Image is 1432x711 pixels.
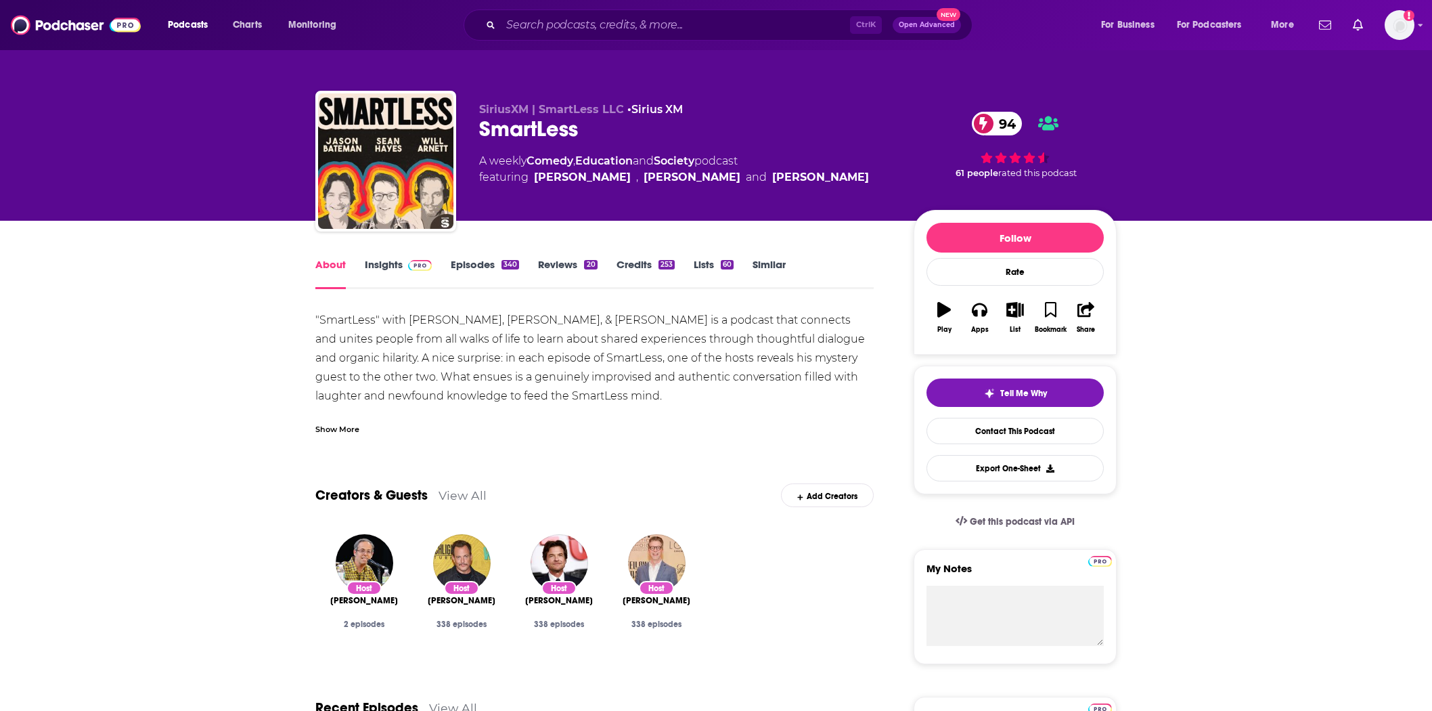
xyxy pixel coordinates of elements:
a: Sean Hayes [534,169,631,186]
div: Share [1077,326,1095,334]
div: "SmartLess" with [PERSON_NAME], [PERSON_NAME], & [PERSON_NAME] is a podcast that connects and uni... [315,311,874,462]
img: Podchaser Pro [408,260,432,271]
span: and [746,169,767,186]
span: featuring [479,169,869,186]
span: Tell Me Why [1000,388,1047,399]
button: Share [1069,293,1104,342]
span: New [937,8,961,21]
span: 94 [985,112,1023,135]
img: Podchaser - Follow, Share and Rate Podcasts [11,12,141,38]
button: open menu [1092,14,1171,36]
a: Comedy [527,154,573,167]
a: Charts [224,14,270,36]
a: Sean Hayes [623,595,690,606]
a: Pro website [1088,554,1112,567]
a: Show notifications dropdown [1347,14,1368,37]
button: Export One-Sheet [926,455,1104,481]
span: 61 people [956,168,998,178]
button: Apps [962,293,997,342]
button: Bookmark [1033,293,1068,342]
div: 338 episodes [521,620,597,629]
div: 253 [658,260,675,270]
a: Lists60 [694,258,734,289]
button: Follow [926,223,1104,253]
img: Jason Bateman [531,534,588,592]
button: List [998,293,1033,342]
span: Monitoring [288,16,336,35]
span: [PERSON_NAME] [525,595,593,606]
div: 2 episodes [326,620,402,629]
button: open menu [1168,14,1261,36]
a: Sirius XM [631,103,683,116]
div: Host [639,581,674,595]
div: 338 episodes [424,620,499,629]
span: SiriusXM | SmartLess LLC [479,103,624,116]
img: User Profile [1385,10,1414,40]
button: Open AdvancedNew [893,17,961,33]
span: Podcasts [168,16,208,35]
img: SmartLess [318,93,453,229]
img: Elliott Kalan [336,534,393,592]
div: Add Creators [781,483,874,507]
input: Search podcasts, credits, & more... [501,14,850,36]
span: Logged in as WE_Broadcast [1385,10,1414,40]
a: Will Arnett [433,534,491,592]
span: rated this podcast [998,168,1077,178]
span: Charts [233,16,262,35]
span: For Business [1101,16,1155,35]
a: InsightsPodchaser Pro [365,258,432,289]
div: Host [541,581,577,595]
div: Rate [926,258,1104,286]
img: tell me why sparkle [984,388,995,399]
a: Jason Bateman [525,595,593,606]
button: tell me why sparkleTell Me Why [926,379,1104,407]
div: 20 [584,260,597,270]
a: Society [654,154,694,167]
div: 340 [501,260,519,270]
a: Elliott Kalan [330,595,398,606]
button: open menu [1261,14,1311,36]
div: Play [937,326,952,334]
button: open menu [279,14,354,36]
span: [PERSON_NAME] [428,595,495,606]
span: , [636,169,638,186]
a: Jason Bateman [644,169,740,186]
img: Podchaser Pro [1088,556,1112,567]
div: Host [346,581,382,595]
a: Similar [753,258,786,289]
div: 60 [721,260,734,270]
a: Contact This Podcast [926,418,1104,444]
div: A weekly podcast [479,153,869,186]
label: My Notes [926,562,1104,586]
a: Will Arnett [772,169,869,186]
span: Get this podcast via API [970,516,1075,527]
button: Play [926,293,962,342]
div: 338 episodes [619,620,694,629]
a: 94 [972,112,1023,135]
div: 94 61 peoplerated this podcast [914,103,1117,187]
span: [PERSON_NAME] [623,595,690,606]
span: and [633,154,654,167]
img: Sean Hayes [628,534,686,592]
a: Episodes340 [451,258,519,289]
span: Ctrl K [850,16,882,34]
div: Host [444,581,479,595]
span: Open Advanced [899,22,955,28]
svg: Add a profile image [1404,10,1414,21]
a: Will Arnett [428,595,495,606]
a: Creators & Guests [315,487,428,504]
button: Show profile menu [1385,10,1414,40]
button: open menu [158,14,225,36]
span: [PERSON_NAME] [330,595,398,606]
a: Show notifications dropdown [1314,14,1337,37]
span: • [627,103,683,116]
div: Bookmark [1035,326,1067,334]
div: Apps [971,326,989,334]
div: List [1010,326,1021,334]
a: About [315,258,346,289]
